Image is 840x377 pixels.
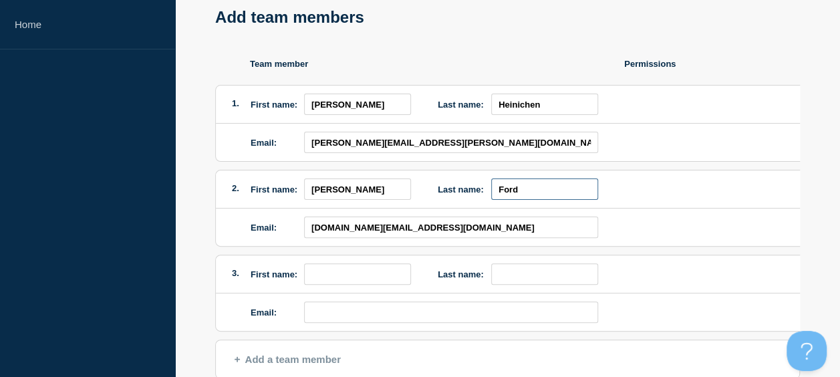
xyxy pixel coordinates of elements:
[304,132,598,153] input: email
[251,138,277,148] label: Email:
[232,183,239,193] span: 2.
[438,269,484,279] label: Last name:
[232,98,239,108] span: 1.
[304,301,598,323] input: email
[251,307,277,318] label: Email:
[215,8,372,27] h1: Add team members
[250,59,624,69] p: Team member
[304,178,411,200] input: first name
[304,263,411,285] input: first name
[251,269,297,279] label: First name:
[251,223,277,233] label: Email:
[304,217,598,238] input: email
[787,331,827,371] iframe: Help Scout Beacon - Open
[251,100,297,110] label: First name:
[235,354,341,365] span: Add a team member
[438,184,484,195] label: Last name:
[491,178,598,200] input: last name
[251,184,297,195] label: First name:
[491,94,598,115] input: last name
[304,94,411,115] input: first name
[491,263,598,285] input: last name
[232,268,239,278] span: 3.
[438,100,484,110] label: Last name:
